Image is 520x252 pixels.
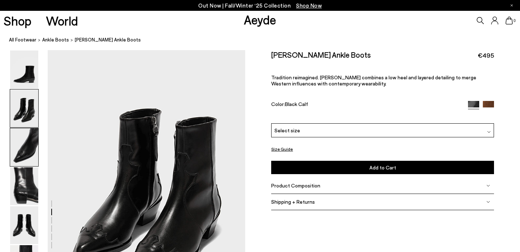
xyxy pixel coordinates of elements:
[271,50,371,59] h2: [PERSON_NAME] Ankle Boots
[478,51,494,60] span: €495
[486,184,490,187] img: svg%3E
[486,200,490,204] img: svg%3E
[271,199,315,205] span: Shipping + Returns
[10,167,38,205] img: Hester Ankle Boots - Image 4
[285,101,308,107] span: Black Calf
[42,37,69,43] span: ankle boots
[487,130,491,134] img: svg%3E
[271,161,494,174] button: Add to Cart
[296,2,322,9] span: Navigate to /collections/new-in
[75,36,141,44] span: [PERSON_NAME] Ankle Boots
[46,14,78,27] a: World
[506,17,513,25] a: 0
[10,128,38,166] img: Hester Ankle Boots - Image 3
[10,50,38,88] img: Hester Ankle Boots - Image 1
[10,89,38,127] img: Hester Ankle Boots - Image 2
[244,12,276,27] a: Aeyde
[42,36,69,44] a: ankle boots
[274,127,300,134] span: Select size
[271,182,320,189] span: Product Composition
[369,164,396,171] span: Add to Cart
[4,14,31,27] a: Shop
[513,19,516,23] span: 0
[198,1,322,10] p: Out Now | Fall/Winter ‘25 Collection
[271,145,293,154] button: Size Guide
[9,36,36,44] a: All Footwear
[271,101,461,109] div: Color:
[10,206,38,244] img: Hester Ankle Boots - Image 5
[9,30,520,50] nav: breadcrumb
[271,74,494,87] p: Tradition reimagined. [PERSON_NAME] combines a low heel and layered detailing to merge Western in...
